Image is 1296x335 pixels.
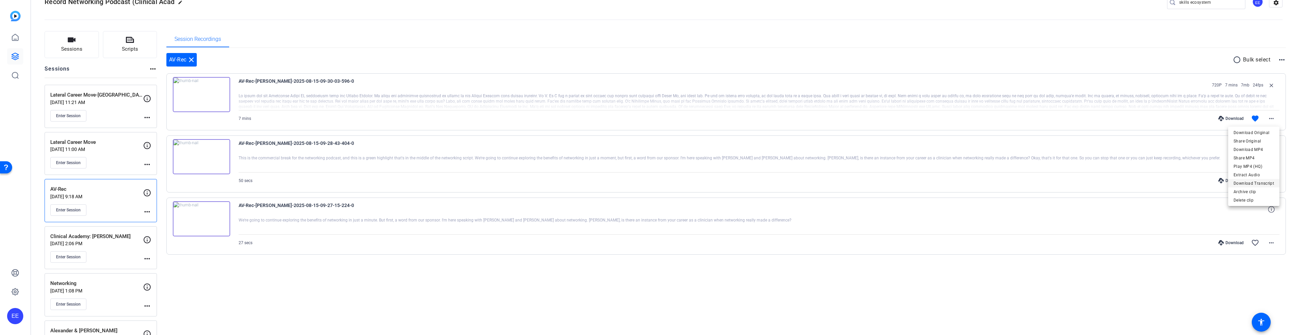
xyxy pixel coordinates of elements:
span: Share Original [1234,137,1274,145]
span: Download Transcript [1234,179,1274,187]
span: Play MP4 (HQ) [1234,162,1274,171]
span: Download Original [1234,129,1274,137]
span: Download MP4 [1234,146,1274,154]
span: Extract Audio [1234,171,1274,179]
span: Delete clip [1234,196,1274,204]
span: Share MP4 [1234,154,1274,162]
span: Archive clip [1234,188,1274,196]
